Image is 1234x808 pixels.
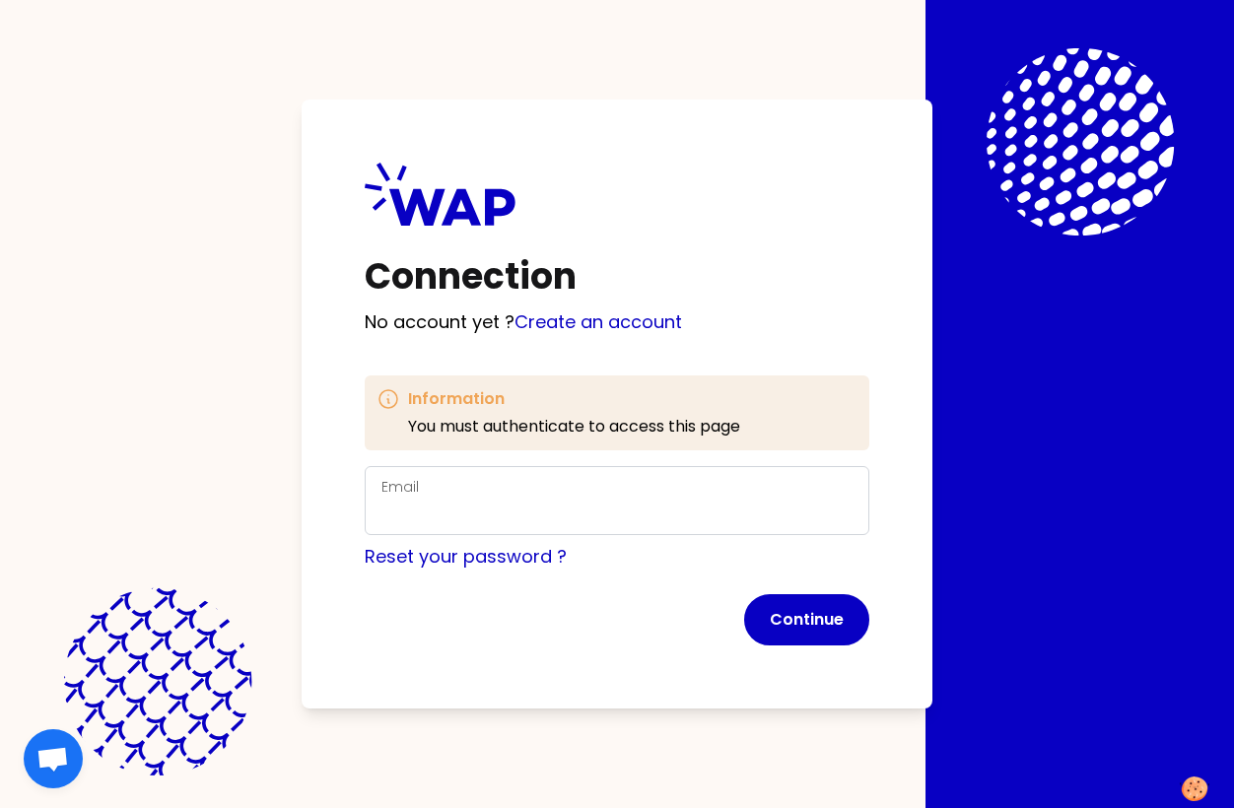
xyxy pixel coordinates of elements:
button: Continue [744,594,869,645]
p: No account yet ? [365,308,869,336]
p: You must authenticate to access this page [408,415,740,438]
a: Create an account [514,309,682,334]
h3: Information [408,387,740,411]
label: Email [381,477,419,497]
a: Reset your password ? [365,544,567,569]
div: Ouvrir le chat [24,729,83,788]
h1: Connection [365,257,869,297]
